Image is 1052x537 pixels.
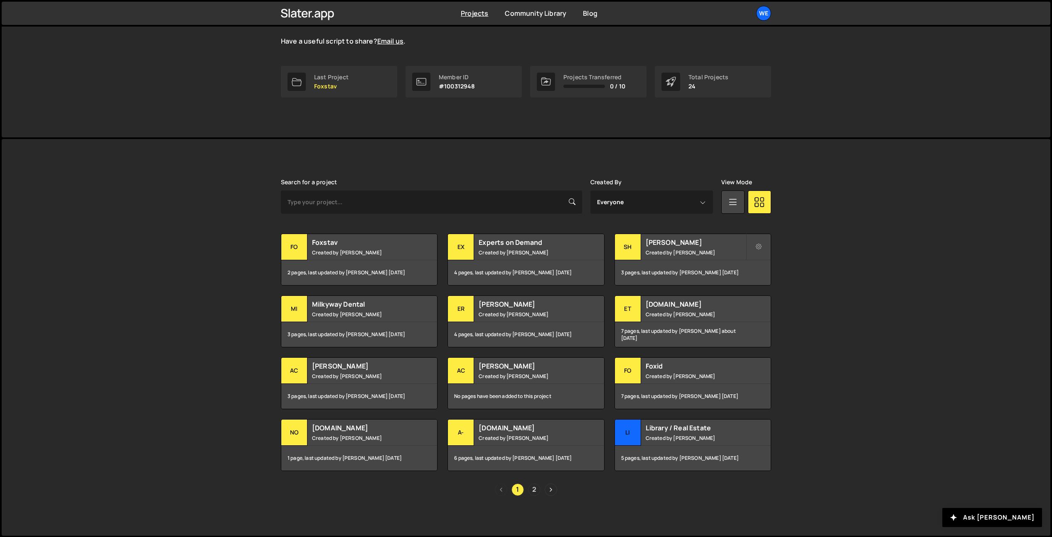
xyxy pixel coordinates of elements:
small: Created by [PERSON_NAME] [646,249,746,256]
a: Li Library / Real Estate Created by [PERSON_NAME] 5 pages, last updated by [PERSON_NAME] [DATE] [614,419,771,471]
a: Fo Foxid Created by [PERSON_NAME] 7 pages, last updated by [PERSON_NAME] [DATE] [614,357,771,409]
a: Community Library [505,9,566,18]
div: Li [615,420,641,446]
div: Ac [281,358,307,384]
small: Created by [PERSON_NAME] [646,311,746,318]
div: Total Projects [688,74,728,81]
div: 3 pages, last updated by [PERSON_NAME] [DATE] [615,260,771,285]
small: Created by [PERSON_NAME] [312,311,412,318]
small: Created by [PERSON_NAME] [479,434,579,442]
div: 4 pages, last updated by [PERSON_NAME] [DATE] [448,260,604,285]
div: 7 pages, last updated by [PERSON_NAME] [DATE] [615,384,771,409]
p: #100312948 [439,83,475,90]
a: a- [DOMAIN_NAME] Created by [PERSON_NAME] 6 pages, last updated by [PERSON_NAME] [DATE] [447,419,604,471]
a: Next page [545,483,557,496]
a: Blog [583,9,597,18]
a: Email us [377,37,403,46]
div: 3 pages, last updated by [PERSON_NAME] [DATE] [281,322,437,347]
div: a- [448,420,474,446]
label: Search for a project [281,179,337,186]
p: 24 [688,83,728,90]
div: 6 pages, last updated by [PERSON_NAME] [DATE] [448,446,604,471]
h2: Foxstav [312,238,412,247]
p: The is live and growing. Explore the curated scripts to solve common Webflow issues with JavaScri... [281,9,580,46]
h2: Library / Real Estate [646,423,746,432]
div: Mi [281,296,307,322]
h2: Foxid [646,361,746,371]
div: Sh [615,234,641,260]
h2: [DOMAIN_NAME] [312,423,412,432]
a: et [DOMAIN_NAME] Created by [PERSON_NAME] 7 pages, last updated by [PERSON_NAME] about [DATE] [614,295,771,347]
a: Fo Foxstav Created by [PERSON_NAME] 2 pages, last updated by [PERSON_NAME] [DATE] [281,234,438,286]
button: Ask [PERSON_NAME] [942,508,1042,527]
a: Sh [PERSON_NAME] Created by [PERSON_NAME] 3 pages, last updated by [PERSON_NAME] [DATE] [614,234,771,286]
div: et [615,296,641,322]
div: 5 pages, last updated by [PERSON_NAME] [DATE] [615,446,771,471]
span: 0 / 10 [610,83,625,90]
div: 4 pages, last updated by [PERSON_NAME] [DATE] [448,322,604,347]
small: Created by [PERSON_NAME] [646,373,746,380]
h2: Experts on Demand [479,238,579,247]
div: Projects Transferred [563,74,625,81]
div: Member ID [439,74,475,81]
div: 7 pages, last updated by [PERSON_NAME] about [DATE] [615,322,771,347]
div: Pagination [281,483,771,496]
h2: [PERSON_NAME] [479,300,579,309]
a: Er [PERSON_NAME] Created by [PERSON_NAME] 4 pages, last updated by [PERSON_NAME] [DATE] [447,295,604,347]
a: no [DOMAIN_NAME] Created by [PERSON_NAME] 1 page, last updated by [PERSON_NAME] [DATE] [281,419,438,471]
div: Fo [281,234,307,260]
div: Fo [615,358,641,384]
a: Projects [461,9,488,18]
a: Ac [PERSON_NAME] Created by [PERSON_NAME] No pages have been added to this project [447,357,604,409]
input: Type your project... [281,190,582,214]
label: View Mode [721,179,752,186]
h2: [PERSON_NAME] [312,361,412,371]
div: 1 page, last updated by [PERSON_NAME] [DATE] [281,446,437,471]
h2: [DOMAIN_NAME] [479,423,579,432]
small: Created by [PERSON_NAME] [646,434,746,442]
small: Created by [PERSON_NAME] [312,434,412,442]
a: Last Project Foxstav [281,66,397,98]
h2: [PERSON_NAME] [479,361,579,371]
small: Created by [PERSON_NAME] [479,311,579,318]
small: Created by [PERSON_NAME] [312,373,412,380]
a: Ex Experts on Demand Created by [PERSON_NAME] 4 pages, last updated by [PERSON_NAME] [DATE] [447,234,604,286]
div: 2 pages, last updated by [PERSON_NAME] [DATE] [281,260,437,285]
small: Created by [PERSON_NAME] [479,249,579,256]
p: Foxstav [314,83,349,90]
a: Ac [PERSON_NAME] Created by [PERSON_NAME] 3 pages, last updated by [PERSON_NAME] [DATE] [281,357,438,409]
div: Last Project [314,74,349,81]
div: Ex [448,234,474,260]
div: No pages have been added to this project [448,384,604,409]
h2: [PERSON_NAME] [646,238,746,247]
div: no [281,420,307,446]
div: Er [448,296,474,322]
h2: [DOMAIN_NAME] [646,300,746,309]
small: Created by [PERSON_NAME] [312,249,412,256]
a: Page 2 [528,483,541,496]
div: Ac [448,358,474,384]
a: Mi Milkyway Dental Created by [PERSON_NAME] 3 pages, last updated by [PERSON_NAME] [DATE] [281,295,438,347]
div: 3 pages, last updated by [PERSON_NAME] [DATE] [281,384,437,409]
h2: Milkyway Dental [312,300,412,309]
small: Created by [PERSON_NAME] [479,373,579,380]
label: Created By [590,179,622,186]
a: We [756,6,771,21]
